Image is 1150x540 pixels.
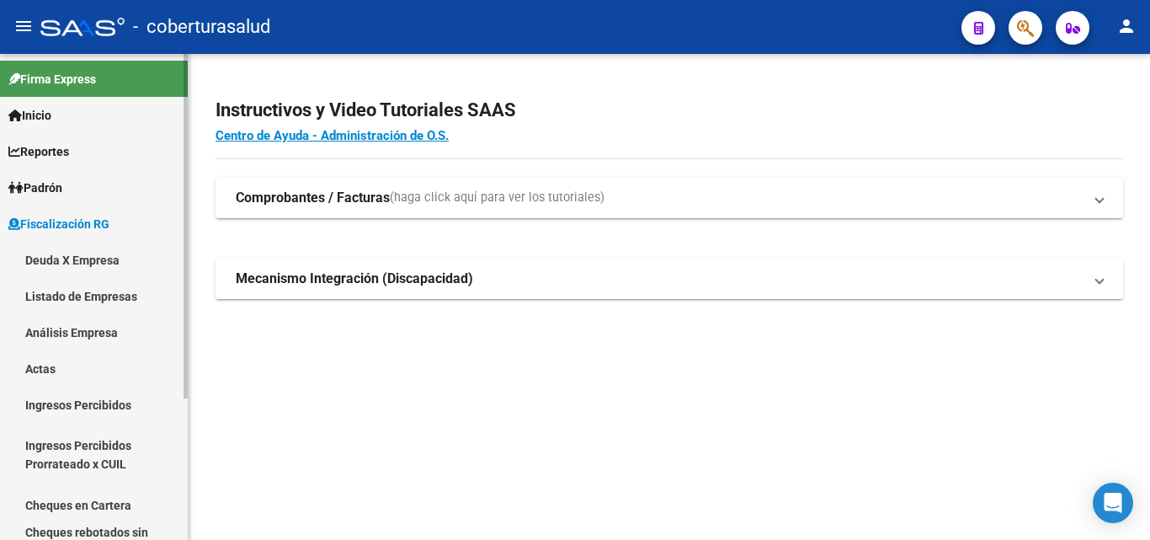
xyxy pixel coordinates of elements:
div: Open Intercom Messenger [1093,483,1133,523]
h2: Instructivos y Video Tutoriales SAAS [216,94,1123,126]
span: Padrón [8,179,62,197]
span: - coberturasalud [133,8,270,45]
mat-expansion-panel-header: Comprobantes / Facturas(haga click aquí para ver los tutoriales) [216,178,1123,218]
strong: Mecanismo Integración (Discapacidad) [236,270,473,288]
mat-icon: person [1116,16,1137,36]
strong: Comprobantes / Facturas [236,189,390,207]
span: Inicio [8,106,51,125]
mat-expansion-panel-header: Mecanismo Integración (Discapacidad) [216,259,1123,299]
a: Centro de Ayuda - Administración de O.S. [216,128,449,143]
span: Reportes [8,142,69,161]
mat-icon: menu [13,16,34,36]
span: Firma Express [8,70,96,88]
span: (haga click aquí para ver los tutoriales) [390,189,604,207]
span: Fiscalización RG [8,215,109,233]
